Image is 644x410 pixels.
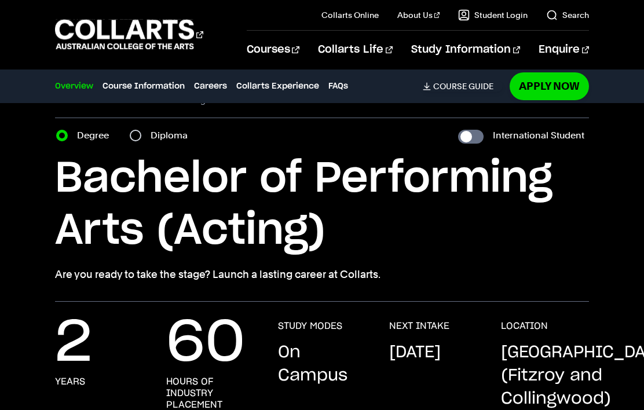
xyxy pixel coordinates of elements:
a: About Us [397,9,440,21]
a: Overview [55,80,93,93]
div: Go to homepage [55,18,203,51]
a: Course Information [103,80,185,93]
label: Diploma [151,127,195,144]
p: Are you ready to take the stage? Launch a lasting career at Collarts. [55,266,590,283]
a: FAQs [328,80,348,93]
a: Apply Now [510,72,589,100]
h3: STUDY MODES [278,320,342,332]
h3: NEXT INTAKE [389,320,449,332]
p: 60 [166,320,245,367]
p: [DATE] [389,341,441,364]
a: Careers [194,80,227,93]
label: International Student [493,127,584,144]
h3: LOCATION [501,320,548,332]
a: Course Guide [423,81,503,91]
a: Courses [247,31,299,69]
a: Search [546,9,589,21]
h3: years [55,376,85,387]
p: On Campus [278,341,367,387]
a: Study Information [411,31,520,69]
a: Enquire [539,31,589,69]
a: Collarts Online [321,9,379,21]
a: Collarts Life [318,31,393,69]
label: Degree [77,127,116,144]
a: Student Login [458,9,528,21]
p: 2 [55,320,92,367]
a: Collarts Experience [236,80,319,93]
h1: Bachelor of Performing Arts (Acting) [55,153,590,257]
